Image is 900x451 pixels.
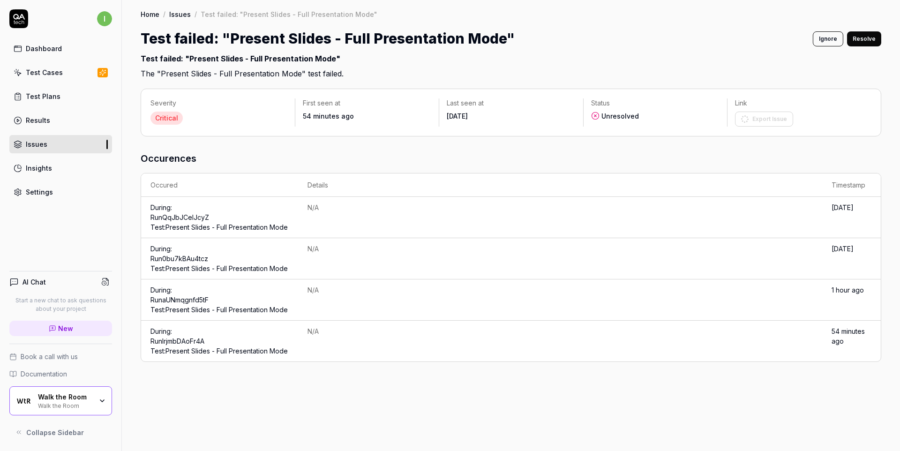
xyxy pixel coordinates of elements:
[26,68,63,77] div: Test Cases
[26,163,52,173] div: Insights
[832,203,854,211] time: [DATE]
[847,31,881,46] button: Resolve
[195,9,197,19] div: /
[447,98,576,108] p: Last seen at
[141,53,476,68] div: Test failed: "Present Slides - Full Presentation Mode"
[26,91,60,101] div: Test Plans
[141,197,298,238] td: During:
[832,286,864,294] time: 1 hour ago
[150,98,287,108] p: Severity
[26,44,62,53] div: Dashboard
[141,151,881,165] h3: Occurences
[9,369,112,379] a: Documentation
[150,296,288,314] a: RunaUNmqgnfd5tFTest:Present Slides - Full Presentation Mode
[163,9,165,19] div: /
[141,9,159,19] a: Home
[9,321,112,336] a: New
[9,111,112,129] a: Results
[141,173,298,197] th: Occured
[201,9,377,19] div: Test failed: "Present Slides - Full Presentation Mode"
[9,87,112,105] a: Test Plans
[9,183,112,201] a: Settings
[150,337,288,355] a: RunlrjmbDAoFr4ATest:Present Slides - Full Presentation Mode
[21,352,78,361] span: Book a call with us
[447,112,468,120] time: [DATE]
[9,39,112,58] a: Dashboard
[832,245,854,253] time: [DATE]
[591,98,720,108] p: Status
[22,277,46,287] h4: AI Chat
[832,327,865,345] time: 54 minutes ago
[150,213,288,231] a: RunQqJbJCeIJcyZTest:Present Slides - Full Presentation Mode
[26,139,47,149] div: Issues
[38,393,92,401] div: Walk the Room
[735,98,864,108] p: Link
[307,244,813,254] div: N/A
[141,49,881,79] h2: The "Present Slides - Full Presentation Mode" test failed.
[9,386,112,415] button: Walk the Room LogoWalk the RoomWalk the Room
[97,9,112,28] button: i
[303,112,354,120] time: 54 minutes ago
[38,401,92,409] div: Walk the Room
[15,392,32,409] img: Walk the Room Logo
[9,352,112,361] a: Book a call with us
[169,9,191,19] a: Issues
[9,63,112,82] a: Test Cases
[26,115,50,125] div: Results
[21,369,67,379] span: Documentation
[141,279,298,321] td: During:
[822,173,881,197] th: Timestamp
[9,135,112,153] a: Issues
[9,423,112,442] button: Collapse Sidebar
[141,238,298,279] td: During:
[735,112,793,127] button: Export Issue
[58,323,73,333] span: New
[141,28,515,49] h1: Test failed: "Present Slides - Full Presentation Mode"
[307,285,813,295] div: N/A
[298,173,822,197] th: Details
[26,428,84,437] span: Collapse Sidebar
[141,321,298,361] td: During:
[303,98,432,108] p: First seen at
[813,31,843,46] button: Ignore
[150,112,183,125] div: Critical
[591,112,720,121] div: Unresolved
[97,11,112,26] span: i
[307,326,813,336] div: N/A
[307,203,813,212] div: N/A
[9,159,112,177] a: Insights
[9,296,112,313] p: Start a new chat to ask questions about your project
[150,255,288,272] a: Run0bu7kBAu4tczTest:Present Slides - Full Presentation Mode
[26,187,53,197] div: Settings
